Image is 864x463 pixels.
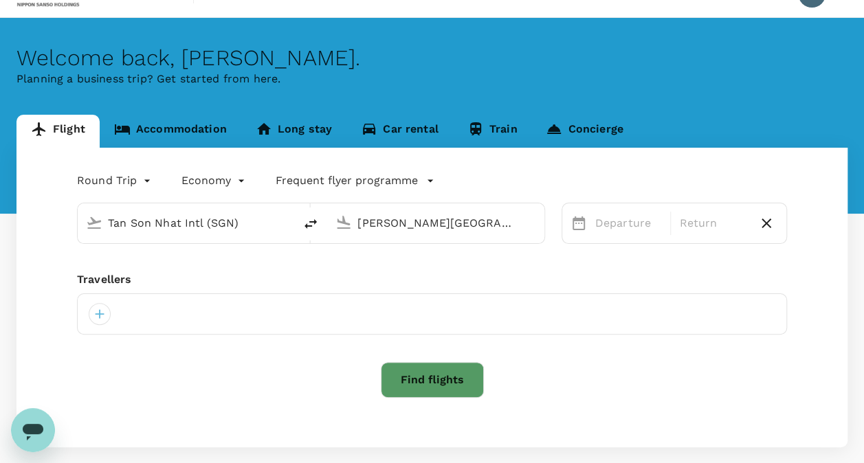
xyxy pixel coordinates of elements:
input: Depart from [108,212,265,234]
a: Accommodation [100,115,241,148]
div: Round Trip [77,170,154,192]
a: Flight [16,115,100,148]
div: Welcome back , [PERSON_NAME] . [16,45,848,71]
iframe: Button to launch messaging window [11,408,55,452]
p: Return [679,215,746,231]
button: delete [294,207,327,240]
p: Frequent flyer programme [276,172,418,189]
input: Going to [357,212,515,234]
div: Economy [181,170,248,192]
button: Frequent flyer programme [276,172,434,189]
a: Long stay [241,115,346,148]
p: Departure [595,215,663,231]
button: Open [285,221,287,224]
button: Find flights [381,362,484,398]
div: Travellers [77,271,787,288]
p: Planning a business trip? Get started from here. [16,71,848,87]
a: Concierge [531,115,637,148]
button: Open [535,221,538,224]
a: Car rental [346,115,453,148]
a: Train [453,115,532,148]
